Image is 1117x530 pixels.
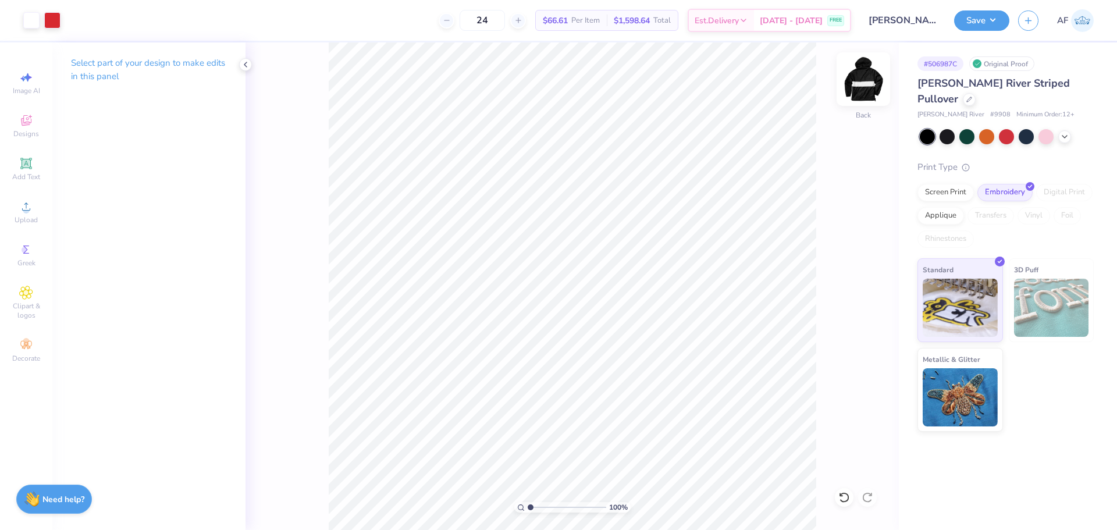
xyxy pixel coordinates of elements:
div: # 506987C [917,56,963,71]
button: Save [954,10,1009,31]
span: $66.61 [543,15,568,27]
img: Metallic & Glitter [923,368,998,426]
span: Decorate [12,354,40,363]
div: Embroidery [977,184,1033,201]
div: Back [856,110,871,120]
span: Image AI [13,86,40,95]
span: Total [653,15,671,27]
span: Standard [923,264,954,276]
span: Metallic & Glitter [923,353,980,365]
span: 100 % [609,502,628,513]
span: Designs [13,129,39,138]
input: – – [460,10,505,31]
span: Est. Delivery [695,15,739,27]
div: Applique [917,207,964,225]
span: [DATE] - [DATE] [760,15,823,27]
div: Screen Print [917,184,974,201]
span: Minimum Order: 12 + [1016,110,1075,120]
span: FREE [830,16,842,24]
span: Clipart & logos [6,301,47,320]
img: 3D Puff [1014,279,1089,337]
img: Standard [923,279,998,337]
div: Transfers [967,207,1014,225]
span: # 9908 [990,110,1011,120]
div: Print Type [917,161,1094,174]
span: 3D Puff [1014,264,1038,276]
span: AF [1057,14,1068,27]
input: Untitled Design [860,9,945,32]
span: [PERSON_NAME] River [917,110,984,120]
p: Select part of your design to make edits in this panel [71,56,227,83]
div: Original Proof [969,56,1034,71]
span: [PERSON_NAME] River Striped Pullover [917,76,1070,106]
img: Ana Francesca Bustamante [1071,9,1094,32]
strong: Need help? [42,494,84,505]
div: Vinyl [1018,207,1050,225]
span: Add Text [12,172,40,182]
span: Upload [15,215,38,225]
span: Greek [17,258,35,268]
a: AF [1057,9,1094,32]
div: Digital Print [1036,184,1093,201]
span: Per Item [571,15,600,27]
img: Back [840,56,887,102]
div: Rhinestones [917,230,974,248]
span: $1,598.64 [614,15,650,27]
div: Foil [1054,207,1081,225]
